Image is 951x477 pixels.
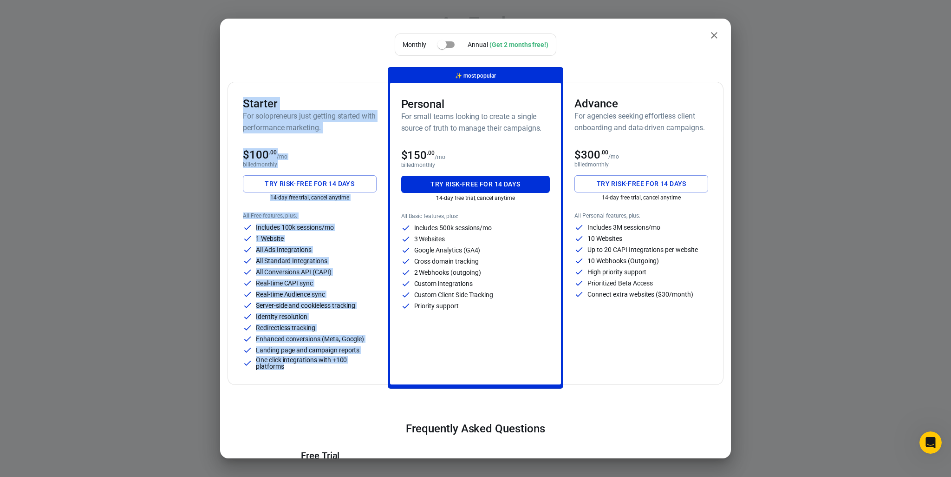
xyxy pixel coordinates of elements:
[269,149,277,156] sup: .00
[256,246,312,253] p: All Ads Integrations
[401,176,550,193] button: Try risk-free for 14 days
[587,280,653,286] p: Prioritized Beta Access
[243,110,377,133] h6: For solopreneurs just getting started with performance marketing.
[301,450,650,461] h4: Free Trial
[574,194,708,201] p: 14-day free trial, cancel anytime
[401,98,550,111] h3: Personal
[277,153,287,160] p: /mo
[401,111,550,134] h6: For small teams looking to create a single source of truth to manage their campaigns.
[414,269,481,276] p: 2 Webhooks (outgoing)
[705,26,723,45] button: close
[608,153,619,160] p: /mo
[256,224,334,231] p: Includes 100k sessions/mo
[414,291,494,298] p: Custom Client Side Tracking
[401,162,550,168] p: billed monthly
[455,73,462,79] span: magic
[587,246,697,253] p: Up to 20 CAPI Integrations per website
[414,280,473,287] p: Custom integrations
[256,302,355,309] p: Server-side and cookieless tracking
[574,161,708,168] p: billed monthly
[574,212,708,219] p: All Personal features, plus:
[435,154,445,160] p: /mo
[600,149,608,156] sup: .00
[243,212,377,219] p: All Free features, plus:
[256,269,332,275] p: All Conversions API (CAPI)
[301,422,650,435] h3: Frequently Asked Questions
[401,149,435,162] span: $150
[401,213,550,219] p: All Basic features, plus:
[414,236,445,242] p: 3 Websites
[587,235,622,242] p: 10 Websites
[256,280,313,286] p: Real-time CAPI sync
[414,303,459,309] p: Priority support
[919,431,942,454] iframe: Intercom live chat
[455,71,496,81] p: most popular
[489,41,548,48] div: (Get 2 months free!)
[574,148,608,161] span: $300
[574,175,708,192] button: Try risk-free for 14 days
[256,357,377,370] p: One click integrations with +100 platforms
[243,194,377,201] p: 14-day free trial, cancel anytime
[403,40,426,50] p: Monthly
[243,161,377,168] p: billed monthly
[401,195,550,201] p: 14-day free trial, cancel anytime
[243,148,277,161] span: $100
[414,225,492,231] p: Includes 500k sessions/mo
[427,150,435,156] sup: .00
[574,97,708,110] h3: Advance
[256,291,325,298] p: Real-time Audience sync
[243,97,377,110] h3: Starter
[414,247,481,253] p: Google Analytics (GA4)
[256,347,359,353] p: Landing page and campaign reports
[256,235,284,242] p: 1 Website
[256,325,315,331] p: Redirectless tracking
[256,258,327,264] p: All Standard Integrations
[256,336,364,342] p: Enhanced conversions (Meta, Google)
[468,40,548,50] div: Annual
[256,313,307,320] p: Identity resolution
[414,258,479,265] p: Cross domain tracking
[574,110,708,133] h6: For agencies seeking effortless client onboarding and data-driven campaigns.
[587,291,693,298] p: Connect extra websites ($30/month)
[587,258,659,264] p: 10 Webhooks (Outgoing)
[587,224,660,231] p: Includes 3M sessions/mo
[587,269,646,275] p: High priority support
[243,175,377,192] button: Try risk-free for 14 days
